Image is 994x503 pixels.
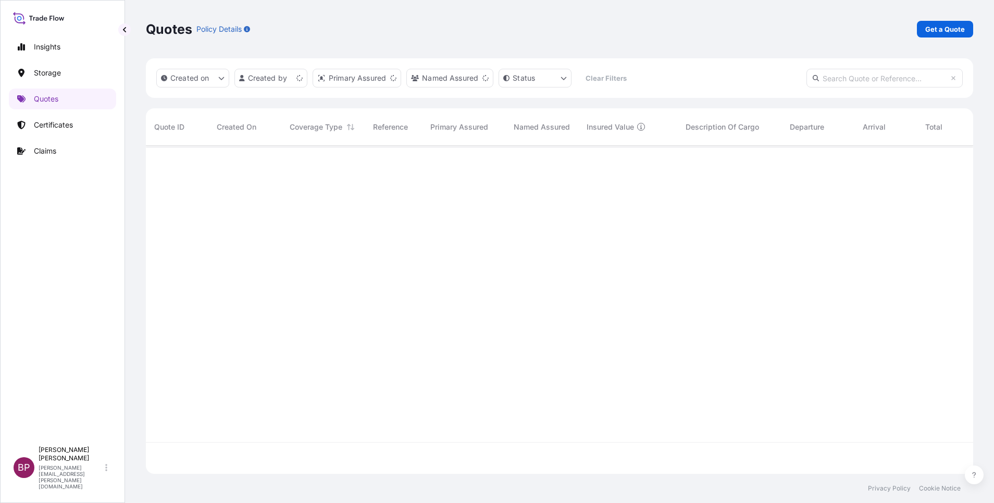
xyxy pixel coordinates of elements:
span: BP [18,462,30,473]
button: cargoOwner Filter options [406,69,493,87]
p: Storage [34,68,61,78]
a: Certificates [9,115,116,135]
span: Arrival [863,122,886,132]
a: Cookie Notice [919,484,961,493]
p: Certificates [34,120,73,130]
button: createdBy Filter options [234,69,307,87]
span: Named Assured [514,122,570,132]
a: Insights [9,36,116,57]
button: certificateStatus Filter options [499,69,571,87]
p: Primary Assured [329,73,386,83]
p: Insights [34,42,60,52]
p: Status [513,73,535,83]
span: Reference [373,122,408,132]
p: Clear Filters [586,73,627,83]
span: Total [925,122,942,132]
p: [PERSON_NAME][EMAIL_ADDRESS][PERSON_NAME][DOMAIN_NAME] [39,464,103,489]
span: Insured Value [587,122,634,132]
span: Departure [790,122,824,132]
p: Get a Quote [925,24,965,34]
p: Created by [248,73,288,83]
p: Created on [170,73,209,83]
a: Get a Quote [917,21,973,37]
button: createdOn Filter options [156,69,229,87]
a: Storage [9,62,116,83]
a: Privacy Policy [868,484,911,493]
a: Claims [9,141,116,161]
span: Created On [217,122,256,132]
span: Description Of Cargo [686,122,759,132]
span: Primary Assured [430,122,488,132]
button: distributor Filter options [313,69,401,87]
p: Quotes [146,21,192,37]
span: Coverage Type [290,122,342,132]
span: Quote ID [154,122,184,132]
p: Claims [34,146,56,156]
p: Named Assured [422,73,478,83]
p: Quotes [34,94,58,104]
input: Search Quote or Reference... [806,69,963,87]
a: Quotes [9,89,116,109]
p: Policy Details [196,24,242,34]
button: Clear Filters [577,70,635,86]
p: [PERSON_NAME] [PERSON_NAME] [39,446,103,462]
button: Sort [344,121,357,133]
